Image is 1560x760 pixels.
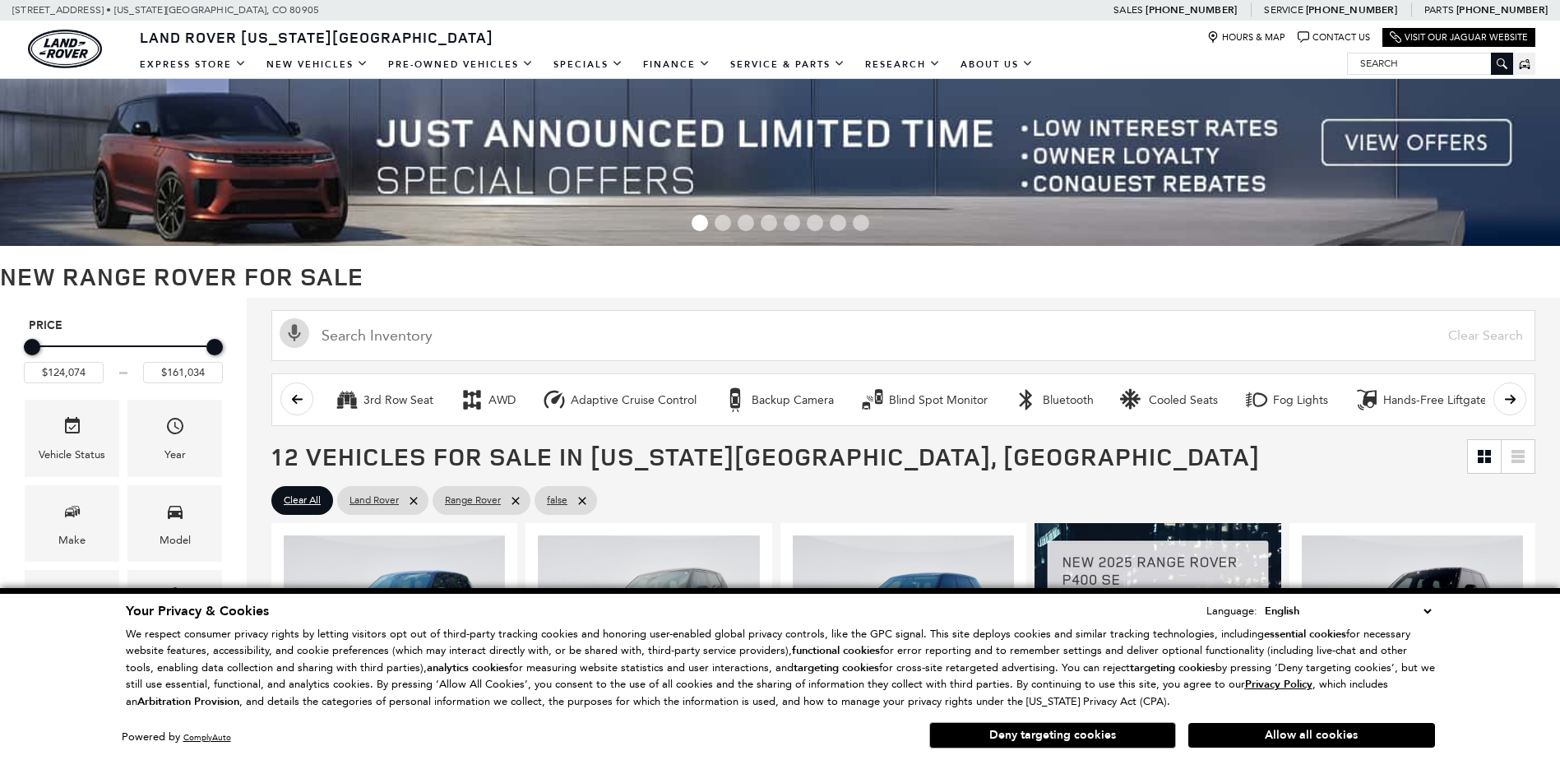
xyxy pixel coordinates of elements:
[62,498,82,531] span: Make
[1235,382,1337,417] button: Fog LightsFog Lights
[137,694,239,709] strong: Arbitration Provision
[1390,31,1528,44] a: Visit Our Jaguar Website
[363,393,433,408] div: 3rd Row Seat
[1273,393,1328,408] div: Fog Lights
[160,531,191,549] div: Model
[1264,627,1346,642] strong: essential cookies
[1206,605,1257,616] div: Language:
[206,339,223,355] div: Maximum Price
[183,732,231,743] a: ComplyAuto
[752,393,834,408] div: Backup Camera
[280,382,313,415] button: scroll left
[547,490,567,511] span: false
[929,722,1176,748] button: Deny targeting cookies
[538,535,759,702] img: 2025 LAND ROVER Range Rover SE
[792,643,880,658] strong: functional cookies
[326,382,442,417] button: 3rd Row Seat3rd Row Seat
[25,570,119,646] div: TrimTrim
[165,412,185,446] span: Year
[714,382,843,417] button: Backup CameraBackup Camera
[784,215,800,231] span: Go to slide 5
[29,318,218,333] h5: Price
[1456,3,1548,16] a: [PHONE_NUMBER]
[1302,535,1523,702] img: 2025 LAND ROVER Range Rover SE
[349,490,399,511] span: Land Rover
[126,626,1435,711] p: We respect consumer privacy rights by letting visitors opt out of third-party tracking cookies an...
[738,215,754,231] span: Go to slide 3
[851,382,997,417] button: Blind Spot MonitorBlind Spot Monitor
[807,215,823,231] span: Go to slide 6
[143,362,223,383] input: Maximum
[1244,387,1269,412] div: Fog Lights
[127,400,222,476] div: YearYear
[1043,393,1094,408] div: Bluetooth
[427,660,509,675] strong: analytics cookies
[1111,382,1227,417] button: Cooled SeatsCooled Seats
[1348,53,1512,73] input: Search
[1014,387,1039,412] div: Bluetooth
[460,387,484,412] div: AWD
[24,339,40,355] div: Minimum Price
[544,50,633,79] a: Specials
[571,393,697,408] div: Adaptive Cruise Control
[794,660,879,675] strong: targeting cookies
[122,732,231,743] div: Powered by
[1245,678,1312,690] a: Privacy Policy
[542,387,567,412] div: Adaptive Cruise Control
[284,535,505,702] img: 2025 LAND ROVER Range Rover SE
[1113,4,1143,16] span: Sales
[24,333,223,383] div: Price
[1298,31,1370,44] a: Contact Us
[793,535,1014,702] img: 2025 LAND ROVER Range Rover SE
[1245,677,1312,692] u: Privacy Policy
[24,362,104,383] input: Minimum
[271,310,1535,361] input: Search Inventory
[451,382,525,417] button: AWDAWD
[1188,723,1435,748] button: Allow all cookies
[1207,31,1285,44] a: Hours & Map
[692,215,708,231] span: Go to slide 1
[140,27,493,47] span: Land Rover [US_STATE][GEOGRAPHIC_DATA]
[533,382,706,417] button: Adaptive Cruise ControlAdaptive Cruise Control
[1345,382,1496,417] button: Hands-Free LiftgateHands-Free Liftgate
[280,318,309,348] svg: Click to toggle on voice search
[39,446,105,464] div: Vehicle Status
[1383,393,1487,408] div: Hands-Free Liftgate
[58,531,86,549] div: Make
[335,387,359,412] div: 3rd Row Seat
[257,50,378,79] a: New Vehicles
[951,50,1044,79] a: About Us
[25,485,119,562] div: MakeMake
[12,4,319,16] a: [STREET_ADDRESS] • [US_STATE][GEOGRAPHIC_DATA], CO 80905
[165,498,185,531] span: Model
[165,582,185,616] span: Features
[1146,3,1237,16] a: [PHONE_NUMBER]
[860,387,885,412] div: Blind Spot Monitor
[1424,4,1454,16] span: Parts
[126,602,269,620] span: Your Privacy & Cookies
[1120,387,1145,412] div: Cooled Seats
[130,50,257,79] a: EXPRESS STORE
[830,215,846,231] span: Go to slide 7
[130,50,1044,79] nav: Main Navigation
[378,50,544,79] a: Pre-Owned Vehicles
[488,393,516,408] div: AWD
[720,50,855,79] a: Service & Parts
[25,400,119,476] div: VehicleVehicle Status
[1005,382,1103,417] button: BluetoothBluetooth
[62,412,82,446] span: Vehicle
[130,27,503,47] a: Land Rover [US_STATE][GEOGRAPHIC_DATA]
[633,50,720,79] a: Finance
[62,582,82,616] span: Trim
[1493,382,1526,415] button: scroll right
[1264,4,1303,16] span: Service
[127,570,222,646] div: FeaturesFeatures
[723,387,748,412] div: Backup Camera
[889,393,988,408] div: Blind Spot Monitor
[164,446,186,464] div: Year
[715,215,731,231] span: Go to slide 2
[1306,3,1397,16] a: [PHONE_NUMBER]
[1149,393,1218,408] div: Cooled Seats
[28,30,102,68] img: Land Rover
[28,30,102,68] a: land-rover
